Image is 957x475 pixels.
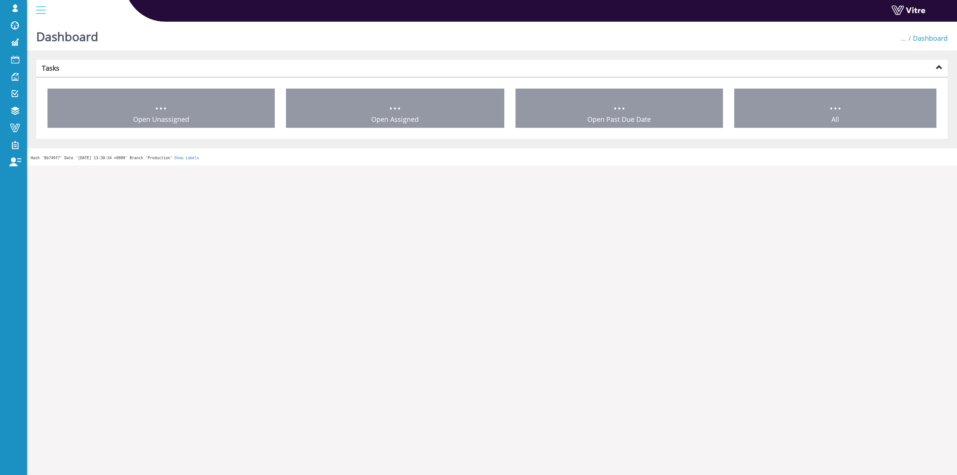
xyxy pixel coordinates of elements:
[587,115,651,124] span: Open Past Due Date
[613,93,625,114] span: ...
[155,93,167,114] span: ...
[31,156,172,160] span: Hash '8b749f7' Date '[DATE] 13:30:34 +0000' Branch 'Production'
[286,89,505,128] a: ... Open Assigned
[174,156,199,160] a: Show Labels
[829,93,841,114] span: ...
[734,89,937,128] a: ... All
[371,115,419,124] span: Open Assigned
[901,34,907,43] span: ...
[389,93,401,114] span: ...
[47,89,275,128] a: ... Open Unassigned
[36,19,98,50] h1: Dashboard
[42,64,59,73] strong: Tasks
[133,115,189,124] span: Open Unassigned
[516,89,723,128] a: ... Open Past Due Date
[831,115,839,124] span: All
[907,34,948,43] li: Dashboard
